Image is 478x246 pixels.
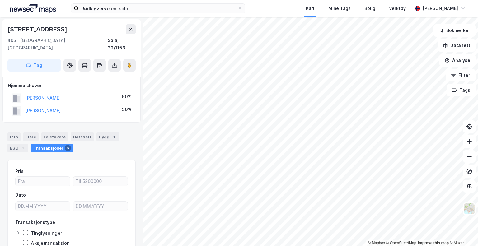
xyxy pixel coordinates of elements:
[389,5,406,12] div: Verktøy
[65,145,71,151] div: 6
[418,241,449,245] a: Improve this map
[438,39,476,52] button: Datasett
[10,4,56,13] img: logo.a4113a55bc3d86da70a041830d287a7e.svg
[15,168,24,175] div: Pris
[447,84,476,96] button: Tags
[73,177,128,186] input: Til 5200000
[79,4,237,13] input: Søk på adresse, matrikkel, gårdeiere, leietakere eller personer
[111,134,117,140] div: 1
[433,24,476,37] button: Bokmerker
[386,241,416,245] a: OpenStreetMap
[122,106,132,113] div: 50%
[7,59,61,72] button: Tag
[31,240,70,246] div: Aksjetransaksjon
[328,5,351,12] div: Mine Tags
[7,132,21,141] div: Info
[71,132,94,141] div: Datasett
[439,54,476,67] button: Analyse
[463,203,475,215] img: Z
[446,69,476,81] button: Filter
[423,5,458,12] div: [PERSON_NAME]
[16,177,70,186] input: Fra
[73,202,128,211] input: DD.MM.YYYY
[96,132,119,141] div: Bygg
[15,191,26,199] div: Dato
[447,216,478,246] iframe: Chat Widget
[7,37,108,52] div: 4051, [GEOGRAPHIC_DATA], [GEOGRAPHIC_DATA]
[122,93,132,100] div: 50%
[7,24,68,34] div: [STREET_ADDRESS]
[20,145,26,151] div: 1
[41,132,68,141] div: Leietakere
[8,82,135,89] div: Hjemmelshaver
[7,144,28,152] div: ESG
[368,241,385,245] a: Mapbox
[306,5,315,12] div: Kart
[108,37,136,52] div: Sola, 32/1156
[15,219,55,226] div: Transaksjonstype
[23,132,39,141] div: Eiere
[364,5,375,12] div: Bolig
[31,144,73,152] div: Transaksjoner
[31,230,62,236] div: Tinglysninger
[16,202,70,211] input: DD.MM.YYYY
[447,216,478,246] div: Kontrollprogram for chat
